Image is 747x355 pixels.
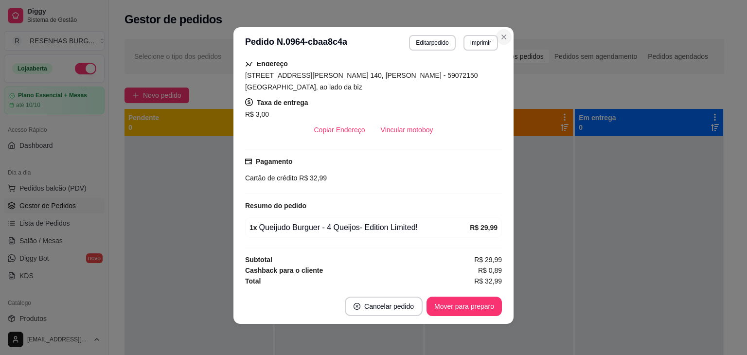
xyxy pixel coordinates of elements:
[245,256,272,264] strong: Subtotal
[249,224,257,231] strong: 1 x
[256,158,292,165] strong: Pagamento
[306,120,373,140] button: Copiar Endereço
[427,297,502,316] button: Mover para preparo
[345,297,423,316] button: close-circleCancelar pedido
[474,276,502,286] span: R$ 32,99
[245,202,306,210] strong: Resumo do pedido
[354,303,360,310] span: close-circle
[249,222,470,233] div: Queijudo Burguer - 4 Queijos- Edition Limited!
[478,265,502,276] span: R$ 0,89
[257,60,288,68] strong: Endereço
[245,158,252,165] span: credit-card
[245,277,261,285] strong: Total
[470,224,498,231] strong: R$ 29,99
[463,35,498,51] button: Imprimir
[257,99,308,106] strong: Taxa de entrega
[474,254,502,265] span: R$ 29,99
[297,174,327,182] span: R$ 32,99
[245,98,253,106] span: dollar
[245,35,347,51] h3: Pedido N. 0964-cbaa8c4a
[373,120,441,140] button: Vincular motoboy
[245,174,297,182] span: Cartão de crédito
[245,110,269,118] span: R$ 3,00
[409,35,455,51] button: Editarpedido
[496,29,512,45] button: Close
[245,59,253,67] span: pushpin
[245,71,478,91] span: [STREET_ADDRESS][PERSON_NAME] 140, [PERSON_NAME] - 59072150 [GEOGRAPHIC_DATA], ao lado da biz
[245,266,323,274] strong: Cashback para o cliente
